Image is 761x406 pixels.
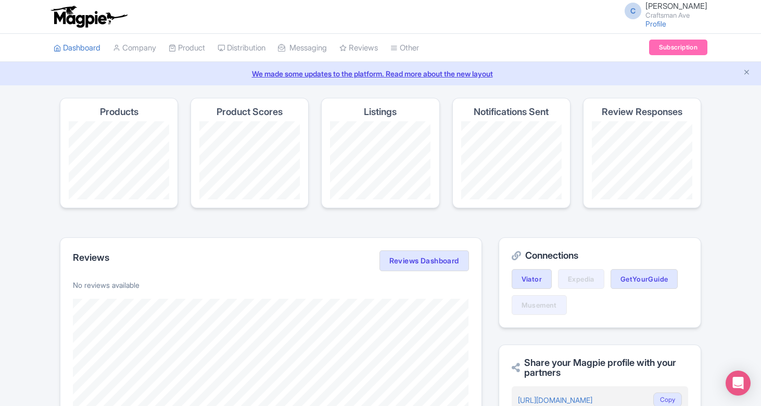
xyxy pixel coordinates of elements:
[73,280,469,290] p: No reviews available
[645,12,707,19] small: Craftsman Ave
[512,295,567,315] a: Musement
[54,34,100,62] a: Dashboard
[48,5,129,28] img: logo-ab69f6fb50320c5b225c76a69d11143b.png
[169,34,205,62] a: Product
[743,67,751,79] button: Close announcement
[218,34,265,62] a: Distribution
[474,107,549,117] h4: Notifications Sent
[390,34,419,62] a: Other
[625,3,641,19] span: C
[512,358,688,378] h2: Share your Magpie profile with your partners
[113,34,156,62] a: Company
[558,269,604,289] a: Expedia
[512,250,688,261] h2: Connections
[618,2,707,19] a: C [PERSON_NAME] Craftsman Ave
[73,252,109,263] h2: Reviews
[339,34,378,62] a: Reviews
[726,371,751,396] div: Open Intercom Messenger
[602,107,682,117] h4: Review Responses
[518,396,592,404] a: [URL][DOMAIN_NAME]
[512,269,552,289] a: Viator
[100,107,138,117] h4: Products
[379,250,469,271] a: Reviews Dashboard
[6,68,755,79] a: We made some updates to the platform. Read more about the new layout
[278,34,327,62] a: Messaging
[645,1,707,11] span: [PERSON_NAME]
[364,107,397,117] h4: Listings
[645,19,666,28] a: Profile
[649,40,707,55] a: Subscription
[611,269,678,289] a: GetYourGuide
[217,107,283,117] h4: Product Scores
